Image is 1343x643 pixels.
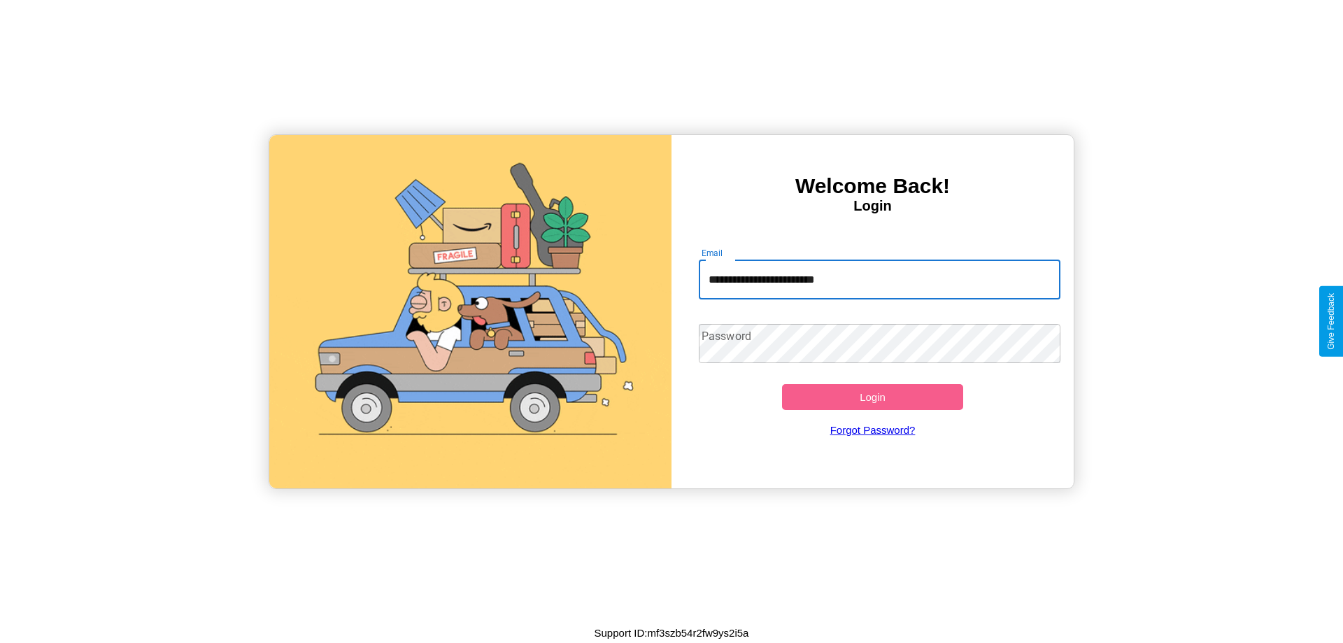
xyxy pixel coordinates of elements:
[1326,293,1336,350] div: Give Feedback
[595,623,749,642] p: Support ID: mf3szb54r2fw9ys2i5a
[671,198,1074,214] h4: Login
[269,135,671,488] img: gif
[671,174,1074,198] h3: Welcome Back!
[702,247,723,259] label: Email
[692,410,1054,450] a: Forgot Password?
[782,384,963,410] button: Login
